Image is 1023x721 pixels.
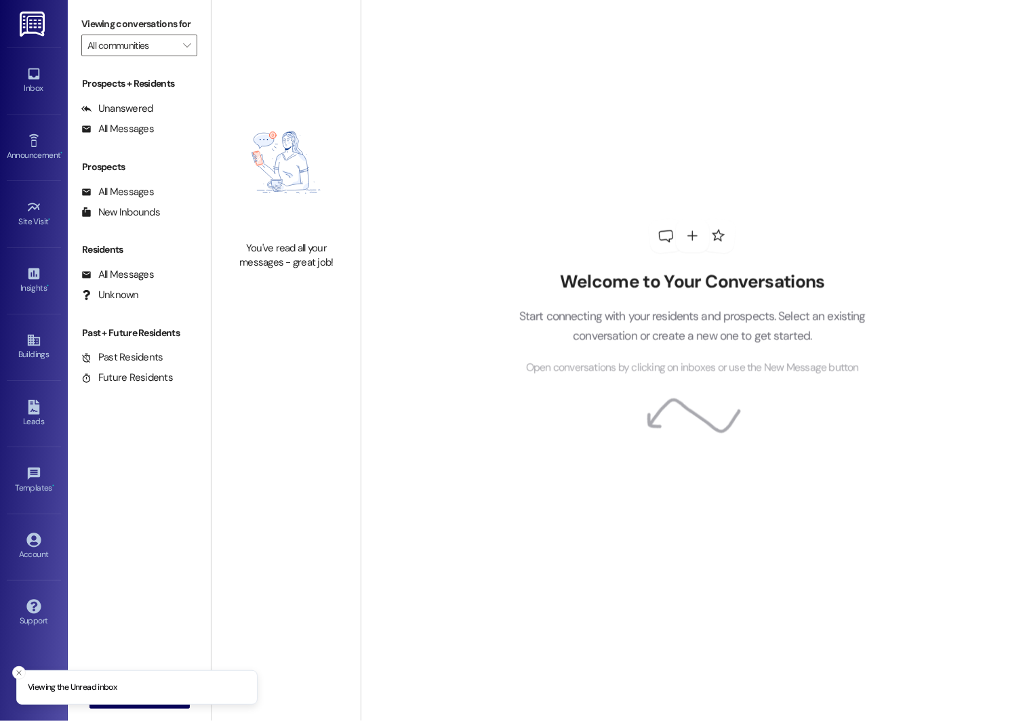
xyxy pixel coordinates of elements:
button: Close toast [12,666,26,680]
a: Site Visit • [7,196,61,232]
img: ResiDesk Logo [20,12,47,37]
a: Insights • [7,262,61,299]
div: Unknown [81,288,139,302]
a: Account [7,529,61,565]
div: Prospects + Residents [68,77,211,91]
div: Past + Future Residents [68,326,211,340]
p: Viewing the Unread inbox [28,682,117,694]
a: Templates • [7,462,61,499]
div: All Messages [81,185,154,199]
a: Buildings [7,329,61,365]
div: Future Residents [81,371,173,385]
a: Support [7,595,61,632]
span: Open conversations by clicking on inboxes or use the New Message button [526,359,859,376]
span: • [49,215,51,224]
div: Prospects [68,160,211,174]
a: Leads [7,396,61,432]
div: All Messages [81,122,154,136]
label: Viewing conversations for [81,14,197,35]
div: All Messages [81,268,154,282]
a: Inbox [7,62,61,99]
div: New Inbounds [81,205,160,220]
div: Unanswered [81,102,153,116]
span: • [47,281,49,291]
h2: Welcome to Your Conversations [498,271,886,293]
div: Past Residents [81,350,163,365]
img: empty-state [226,90,346,234]
span: • [52,481,54,491]
p: Start connecting with your residents and prospects. Select an existing conversation or create a n... [498,307,886,346]
span: • [60,148,62,158]
i:  [183,40,190,51]
div: Residents [68,243,211,257]
input: All communities [87,35,176,56]
div: You've read all your messages - great job! [226,241,346,270]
